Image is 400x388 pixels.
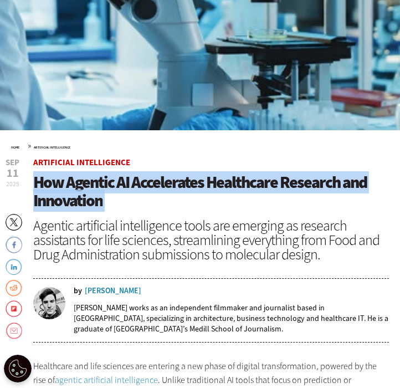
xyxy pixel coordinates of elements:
div: » [11,141,389,150]
span: Sep [6,159,19,167]
span: by [74,287,82,295]
a: [PERSON_NAME] [85,287,141,295]
div: Cookie Settings [4,355,32,382]
img: nathan eddy [33,287,65,319]
p: [PERSON_NAME] works as an independent filmmaker and journalist based in [GEOGRAPHIC_DATA], specia... [74,303,389,334]
span: 11 [6,168,19,179]
a: Home [11,145,19,150]
div: Agentic artificial intelligence tools are emerging as research assistants for life sciences, stre... [33,218,389,262]
a: Artificial Intelligence [33,157,130,168]
span: How Agentic AI Accelerates Healthcare Research and Innovation [33,171,367,212]
a: Artificial Intelligence [34,145,70,150]
button: Open Preferences [4,355,32,382]
a: agentic artificial intelligence [55,374,158,386]
span: 2025 [6,180,19,188]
